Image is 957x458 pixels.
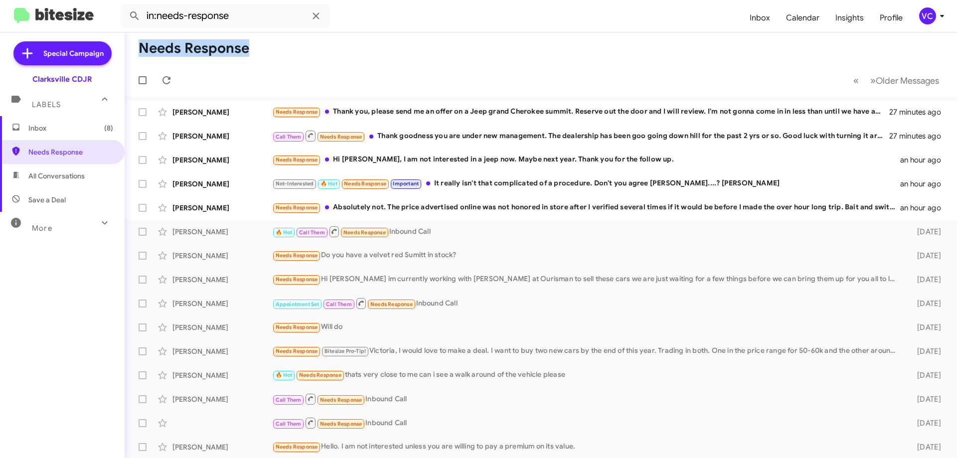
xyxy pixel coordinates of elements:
[172,394,272,404] div: [PERSON_NAME]
[272,369,901,381] div: thats very close to me can i see a walk around of the vehicle please
[870,74,876,87] span: »
[911,7,946,24] button: VC
[901,299,949,308] div: [DATE]
[901,442,949,452] div: [DATE]
[272,178,900,189] div: It really isn't that complicated of a procedure. Don't you agree [PERSON_NAME]....? [PERSON_NAME]
[901,418,949,428] div: [DATE]
[172,346,272,356] div: [PERSON_NAME]
[172,442,272,452] div: [PERSON_NAME]
[272,250,901,261] div: Do you have a velvet red Sumitt in stock?
[276,109,318,115] span: Needs Response
[901,346,949,356] div: [DATE]
[901,227,949,237] div: [DATE]
[276,134,302,140] span: Call Them
[324,348,366,354] span: Bitesize Pro-Tip!
[172,179,272,189] div: [PERSON_NAME]
[900,179,949,189] div: an hour ago
[778,3,827,32] a: Calendar
[104,123,113,133] span: (8)
[32,74,92,84] div: Clarksville CDJR
[272,202,900,213] div: Absolutely not. The price advertised online was not honored in store after I verified several tim...
[872,3,911,32] a: Profile
[393,180,419,187] span: Important
[28,147,113,157] span: Needs Response
[32,224,52,233] span: More
[853,74,859,87] span: «
[172,203,272,213] div: [PERSON_NAME]
[370,301,413,307] span: Needs Response
[28,123,113,133] span: Inbox
[326,301,352,307] span: Call Them
[900,155,949,165] div: an hour ago
[172,131,272,141] div: [PERSON_NAME]
[848,70,945,91] nav: Page navigation example
[299,372,341,378] span: Needs Response
[172,299,272,308] div: [PERSON_NAME]
[28,195,66,205] span: Save a Deal
[276,229,293,236] span: 🔥 Hot
[272,297,901,309] div: Inbound Call
[276,276,318,283] span: Needs Response
[272,417,901,429] div: Inbound Call
[847,70,865,91] button: Previous
[901,394,949,404] div: [DATE]
[901,322,949,332] div: [DATE]
[13,41,112,65] a: Special Campaign
[276,156,318,163] span: Needs Response
[272,345,901,357] div: Victoria, I would love to make a deal. I want to buy two new cars by the end of this year. Tradin...
[343,229,386,236] span: Needs Response
[901,251,949,261] div: [DATE]
[827,3,872,32] a: Insights
[299,229,325,236] span: Call Them
[272,106,889,118] div: Thank you, please send me an offer on a Jeep grand Cherokee summit. Reserve out the door and I wi...
[320,421,362,427] span: Needs Response
[276,252,318,259] span: Needs Response
[276,421,302,427] span: Call Them
[272,274,901,285] div: Hi [PERSON_NAME] im currently working with [PERSON_NAME] at Ourisman to sell these cars we are ju...
[32,100,61,109] span: Labels
[172,275,272,285] div: [PERSON_NAME]
[272,441,901,453] div: Hello. I am not interested unless you are willing to pay a premium on its value.
[320,180,337,187] span: 🔥 Hot
[876,75,939,86] span: Older Messages
[28,171,85,181] span: All Conversations
[919,7,936,24] div: VC
[276,204,318,211] span: Needs Response
[276,348,318,354] span: Needs Response
[272,154,900,165] div: Hi [PERSON_NAME], I am not interested in a jeep now. Maybe next year. Thank you for the follow up.
[344,180,386,187] span: Needs Response
[43,48,104,58] span: Special Campaign
[276,180,314,187] span: Not-Interested
[276,397,302,403] span: Call Them
[172,227,272,237] div: [PERSON_NAME]
[889,131,949,141] div: 27 minutes ago
[889,107,949,117] div: 27 minutes ago
[139,40,249,56] h1: Needs Response
[276,301,319,307] span: Appointment Set
[172,370,272,380] div: [PERSON_NAME]
[320,134,362,140] span: Needs Response
[742,3,778,32] a: Inbox
[172,107,272,117] div: [PERSON_NAME]
[121,4,330,28] input: Search
[276,324,318,330] span: Needs Response
[172,322,272,332] div: [PERSON_NAME]
[901,370,949,380] div: [DATE]
[272,225,901,238] div: Inbound Call
[172,155,272,165] div: [PERSON_NAME]
[276,444,318,450] span: Needs Response
[900,203,949,213] div: an hour ago
[320,397,362,403] span: Needs Response
[272,130,889,142] div: Thank goodness you are under new management. The dealership has been goo going down hill for the ...
[864,70,945,91] button: Next
[172,251,272,261] div: [PERSON_NAME]
[276,372,293,378] span: 🔥 Hot
[901,275,949,285] div: [DATE]
[272,321,901,333] div: Will do
[272,393,901,405] div: Inbound Call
